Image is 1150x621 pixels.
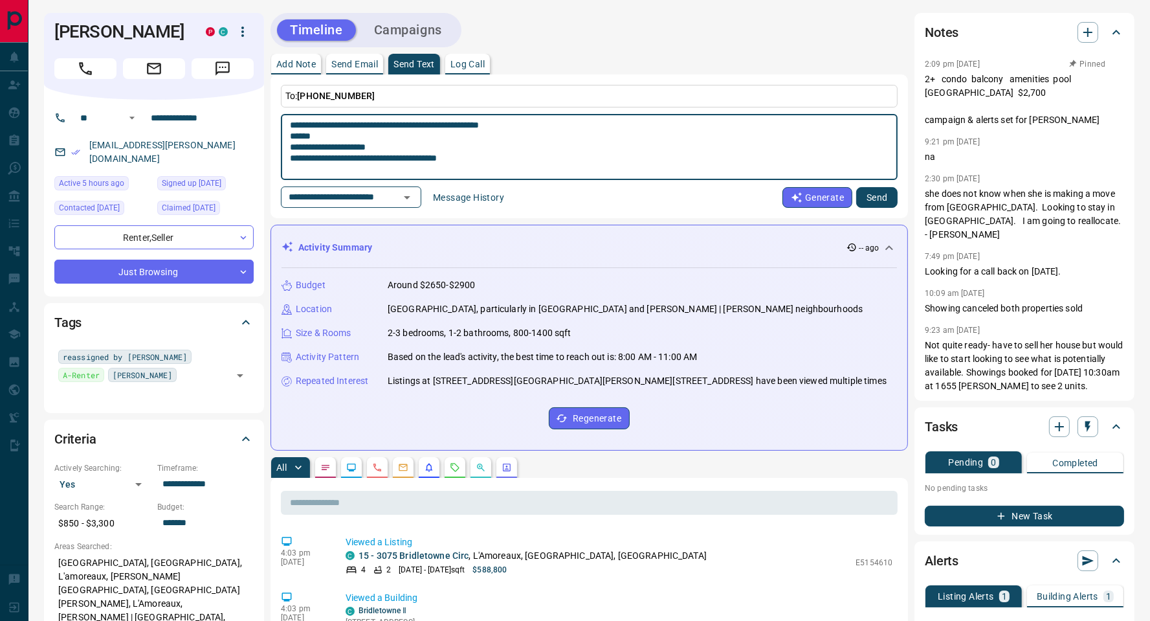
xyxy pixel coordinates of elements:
p: 9:23 am [DATE] [925,326,980,335]
svg: Opportunities [476,462,486,473]
div: Activity Summary-- ago [282,236,897,260]
p: Areas Searched: [54,541,254,552]
p: 1 [1002,592,1007,601]
span: Claimed [DATE] [162,201,216,214]
p: Around $2650-$2900 [388,278,475,292]
p: 7:49 pm [DATE] [925,252,980,261]
a: [EMAIL_ADDRESS][PERSON_NAME][DOMAIN_NAME] [89,140,236,164]
button: Campaigns [361,19,455,41]
p: Add Note [276,60,316,69]
p: Activity Pattern [296,350,359,364]
div: condos.ca [346,551,355,560]
p: Repeated Interest [296,374,368,388]
p: Location [296,302,332,316]
p: 9:21 pm [DATE] [925,137,980,146]
p: Send Email [331,60,378,69]
span: [PERSON_NAME] [113,368,172,381]
a: 15 - 3075 Bridletowne Circ [359,550,469,561]
p: All [276,463,287,472]
p: 2:30 pm [DATE] [925,174,980,183]
p: Budget: [157,501,254,513]
span: Active 5 hours ago [59,177,124,190]
div: Notes [925,17,1124,48]
svg: Email Verified [71,148,80,157]
p: she does not know when she is making a move from [GEOGRAPHIC_DATA]. Looking to stay in [GEOGRAPHI... [925,187,1124,242]
div: Tags [54,307,254,338]
p: Building Alerts [1037,592,1098,601]
button: Open [398,188,416,207]
button: Message History [425,187,512,208]
p: Viewed a Listing [346,536,892,549]
h1: [PERSON_NAME] [54,21,186,42]
div: Tasks [925,411,1124,442]
div: Criteria [54,423,254,455]
div: Sun Aug 17 2025 [54,176,151,194]
span: A-Renter [63,368,100,381]
div: Tue Sep 18 2018 [157,176,254,194]
div: Alerts [925,545,1124,576]
p: [GEOGRAPHIC_DATA], particularly in [GEOGRAPHIC_DATA] and [PERSON_NAME] | [PERSON_NAME] neighbourh... [388,302,863,316]
p: Send Text [393,60,435,69]
div: Renter , Seller [54,225,254,249]
p: Activity Summary [298,241,372,254]
p: Budget [296,278,326,292]
div: property.ca [206,27,215,36]
p: To: [281,85,898,107]
p: 4 [361,564,366,576]
p: 2 [386,564,391,576]
svg: Requests [450,462,460,473]
p: Size & Rooms [296,326,351,340]
p: $850 - $3,300 [54,513,151,534]
button: Send [856,187,898,208]
p: Viewed a Building [346,591,892,605]
div: Yes [54,474,151,495]
p: 1 [1106,592,1111,601]
p: Showing canceled both properties sold [925,302,1124,315]
svg: Lead Browsing Activity [346,462,357,473]
p: $588,800 [472,564,507,576]
p: 2:09 pm [DATE] [925,60,980,69]
a: Bridletowne Ⅱ [359,606,406,615]
p: Pending [949,458,984,467]
button: Open [124,110,140,126]
svg: Notes [320,462,331,473]
p: No pending tasks [925,479,1124,498]
span: Call [54,58,116,79]
h2: Notes [925,22,958,43]
h2: Alerts [925,550,958,571]
p: Log Call [450,60,485,69]
button: New Task [925,506,1124,526]
svg: Listing Alerts [424,462,434,473]
span: [PHONE_NUMBER] [297,91,375,101]
div: Sat Aug 16 2025 [54,201,151,219]
p: Actively Searching: [54,462,151,474]
h2: Tags [54,312,82,333]
h2: Criteria [54,429,96,449]
p: Not quite ready- have to sell her house but would like to start looking to see what is potentiall... [925,339,1124,393]
span: Signed up [DATE] [162,177,221,190]
p: 4:03 pm [281,548,326,558]
span: Email [123,58,185,79]
div: Just Browsing [54,260,254,284]
button: Pinned [1068,58,1106,70]
h2: Tasks [925,416,958,437]
svg: Emails [398,462,408,473]
div: Tue Apr 01 2025 [157,201,254,219]
p: 10:09 am [DATE] [925,289,984,298]
div: condos.ca [346,607,355,616]
button: Timeline [277,19,356,41]
svg: Agent Actions [502,462,512,473]
span: Message [192,58,254,79]
p: Looking for a call back on [DATE]. [925,265,1124,278]
p: , L'Amoreaux, [GEOGRAPHIC_DATA], [GEOGRAPHIC_DATA] [359,549,707,563]
span: Contacted [DATE] [59,201,120,214]
button: Open [231,367,249,385]
svg: Calls [372,462,382,473]
p: 2+ condo balcony amenities pool [GEOGRAPHIC_DATA] $2,700 campaign & alerts set for [PERSON_NAME] [925,73,1124,127]
p: 0 [991,458,996,467]
p: na [925,150,1124,164]
p: Completed [1052,458,1098,468]
p: [DATE] - [DATE] sqft [399,564,465,576]
div: condos.ca [219,27,228,36]
span: reassigned by [PERSON_NAME] [63,350,187,363]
